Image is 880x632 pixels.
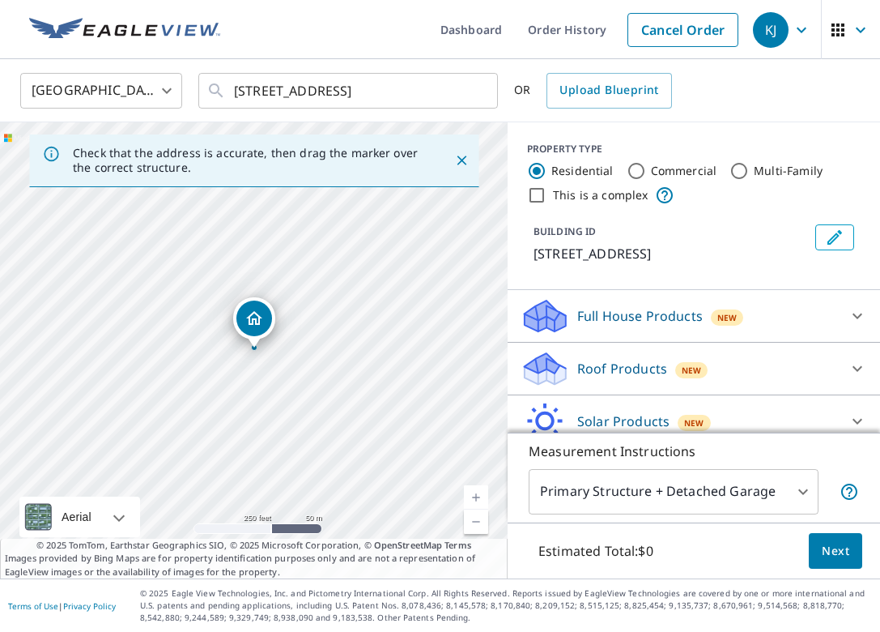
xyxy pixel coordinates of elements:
[20,68,182,113] div: [GEOGRAPHIC_DATA]
[684,416,704,429] span: New
[551,163,614,179] label: Residential
[140,587,872,624] p: © 2025 Eagle View Technologies, Inc. and Pictometry International Corp. All Rights Reserved. Repo...
[444,539,471,551] a: Terms
[234,68,465,113] input: Search by address or latitude-longitude
[534,224,596,238] p: BUILDING ID
[8,601,116,611] p: |
[36,539,471,553] span: © 2025 TomTom, Earthstar Geographics SIO, © 2025 Microsoft Corporation, ©
[577,412,670,431] p: Solar Products
[514,73,672,109] div: OR
[717,311,737,324] span: New
[577,306,703,326] p: Full House Products
[63,600,116,612] a: Privacy Policy
[534,244,809,263] p: [STREET_ADDRESS]
[577,359,667,378] p: Roof Products
[374,539,442,551] a: OpenStreetMap
[29,18,220,42] img: EV Logo
[651,163,717,179] label: Commercial
[822,541,849,562] span: Next
[754,163,823,179] label: Multi-Family
[559,80,658,100] span: Upload Blueprint
[525,533,666,569] p: Estimated Total: $0
[809,533,862,570] button: Next
[521,297,867,335] div: Full House ProductsNew
[527,142,861,156] div: PROPERTY TYPE
[73,146,425,175] p: Check that the address is accurate, then drag the marker over the correct structure.
[233,297,275,348] div: Dropped pin, building 1, Residential property, 15608 47th Ave S Tukwila, WA 98188
[682,364,701,377] span: New
[19,497,140,537] div: Aerial
[57,497,96,537] div: Aerial
[8,600,58,612] a: Terms of Use
[451,150,472,171] button: Close
[529,469,818,515] div: Primary Structure + Detached Garage
[553,187,648,203] label: This is a complex
[840,482,859,502] span: Your report will include the primary structure and a detached garage if one exists.
[464,485,488,510] a: Current Level 17, Zoom In
[529,442,859,461] p: Measurement Instructions
[815,224,854,250] button: Edit building 1
[521,349,867,388] div: Roof ProductsNew
[521,402,867,441] div: Solar ProductsNew
[464,510,488,534] a: Current Level 17, Zoom Out
[753,12,789,48] div: KJ
[546,73,671,109] a: Upload Blueprint
[627,13,738,47] a: Cancel Order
